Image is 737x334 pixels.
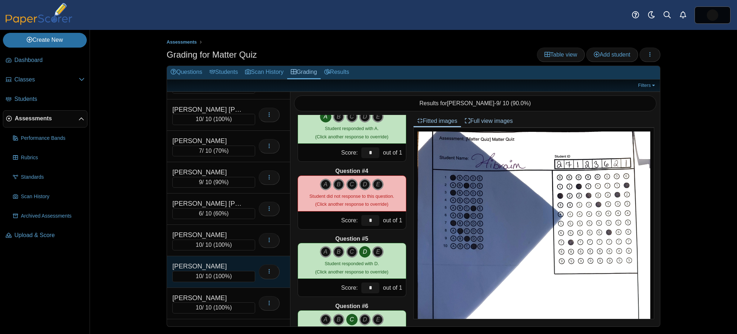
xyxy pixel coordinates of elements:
div: / 10 ( ) [172,208,255,219]
span: 9 [199,179,202,185]
i: D [359,246,371,258]
span: Scan History [21,193,85,200]
span: Classes [14,76,79,84]
i: A [320,111,331,123]
div: out of 1 [381,211,406,229]
i: C [346,246,358,258]
img: PaperScorer [3,3,75,25]
img: ps.74CSeXsONR1xs8MJ [707,9,718,21]
a: Classes [3,71,87,89]
a: Scan History [241,66,287,79]
span: Student responded with D. [325,261,379,266]
span: 10 [196,242,202,248]
small: (Click another response to override) [315,126,388,139]
span: Archived Assessments [21,213,85,220]
div: Score: [298,279,360,297]
div: Score: [298,144,360,161]
span: Student did not response to this question. [309,193,394,199]
span: 9 [496,100,499,106]
a: Full view images [461,115,516,127]
div: [PERSON_NAME] [PERSON_NAME] [172,199,244,208]
h1: Grading for Matter Quiz [167,49,257,61]
span: 70% [215,148,227,154]
span: Student responded with A. [325,126,379,131]
span: 10 [196,273,202,279]
i: A [320,314,331,325]
span: Performance Bands [21,135,85,142]
span: 100% [215,116,230,122]
div: / 10 ( ) [172,240,255,250]
a: Rubrics [10,149,87,166]
div: / 10 ( ) [172,114,255,125]
div: [PERSON_NAME] [172,168,244,177]
div: / 10 ( ) [172,271,255,282]
span: 60% [215,210,227,217]
div: out of 1 [381,279,406,297]
i: D [359,314,371,325]
a: ps.74CSeXsONR1xs8MJ [695,6,731,24]
span: Students [14,95,85,103]
span: 10 [196,304,202,311]
a: Fitted images [413,115,461,127]
a: Add student [586,48,638,62]
span: 6 [199,210,202,217]
a: Questions [167,66,206,79]
a: Assessments [165,38,199,47]
div: / 10 ( ) [172,302,255,313]
div: / 10 ( ) [172,146,255,156]
div: [PERSON_NAME] [172,136,244,146]
i: E [372,314,384,325]
b: Question #6 [335,302,368,310]
a: Performance Bands [10,130,87,147]
div: out of 1 [381,144,406,161]
span: Table view [544,52,577,58]
div: [PERSON_NAME] [172,230,244,240]
span: Standards [21,174,85,181]
a: Scan History [10,188,87,205]
div: Score: [298,211,360,229]
a: Alerts [675,7,691,23]
a: Standards [10,169,87,186]
i: B [333,246,344,258]
i: A [320,179,331,190]
a: Students [206,66,241,79]
span: 7 [199,148,202,154]
div: [PERSON_NAME] [172,293,244,303]
div: Results for - / 10 ( ) [294,95,657,111]
div: [PERSON_NAME] [172,262,244,271]
div: [PERSON_NAME] [PERSON_NAME] [172,105,244,114]
span: 90.0% [512,100,529,106]
a: Results [321,66,353,79]
span: Rubrics [21,154,85,161]
i: E [372,179,384,190]
div: / 10 ( ) [172,177,255,188]
span: Upload & Score [14,231,85,239]
a: Create New [3,33,87,47]
a: Dashboard [3,52,87,69]
small: (Click another response to override) [309,193,394,207]
i: D [359,179,371,190]
a: Upload & Score [3,227,87,244]
a: Assessments [3,110,87,128]
span: 100% [215,273,230,279]
span: 90% [215,179,227,185]
i: C [346,111,358,123]
small: (Click another response to override) [315,261,388,274]
a: Archived Assessments [10,208,87,225]
a: Students [3,91,87,108]
span: [PERSON_NAME] [447,100,494,106]
span: Assessments [167,39,197,45]
i: C [346,314,358,325]
span: Add student [594,52,630,58]
span: 100% [215,304,230,311]
i: B [333,179,344,190]
span: 10 [196,116,202,122]
a: PaperScorer [3,20,75,26]
i: D [359,111,371,123]
span: Jasmine McNair [707,9,718,21]
b: Question #5 [335,235,368,243]
i: E [372,246,384,258]
i: B [333,314,344,325]
i: C [346,179,358,190]
a: Grading [287,66,321,79]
